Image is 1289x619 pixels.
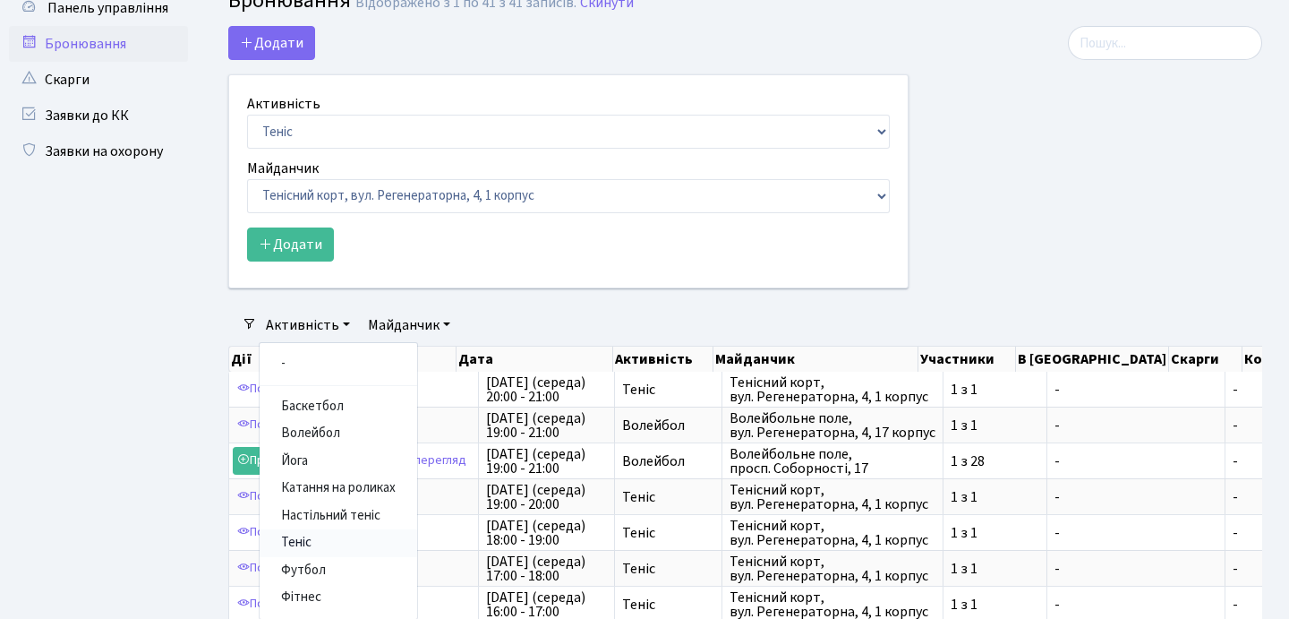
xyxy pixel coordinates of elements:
[622,562,714,576] span: Теніс
[9,133,188,169] a: Заявки на охорону
[730,590,935,619] span: Тенісний корт, вул. Регенераторна, 4, 1 корпус
[730,555,935,583] span: Тенісний корт, вул. Регенераторна, 4, 1 корпус
[951,418,1039,433] span: 1 з 1
[260,393,417,421] a: Баскетбол
[361,310,457,340] a: Майданчик
[918,347,1016,372] th: Участники
[260,448,417,476] a: Йога
[951,526,1039,540] span: 1 з 1
[259,310,357,340] a: Активність
[622,383,714,397] span: Теніс
[1068,26,1262,60] input: Пошук...
[1016,347,1169,372] th: В [GEOGRAPHIC_DATA]
[486,590,607,619] span: [DATE] (середа) 16:00 - 17:00
[260,350,417,378] a: -
[951,490,1039,504] span: 1 з 1
[1054,562,1217,576] span: -
[951,598,1039,612] span: 1 з 1
[260,584,417,612] a: Фітнес
[613,347,713,372] th: Активність
[622,526,714,540] span: Теніс
[260,557,417,585] a: Футбол
[260,503,417,530] a: Настільний теніс
[1054,454,1217,469] span: -
[1054,418,1217,433] span: -
[486,519,607,547] span: [DATE] (середа) 18:00 - 19:00
[1054,490,1217,504] span: -
[730,447,935,476] span: Волейбольне поле, просп. Соборності, 17
[1169,347,1242,372] th: Скарги
[622,598,714,612] span: Теніс
[233,519,374,546] a: Попередній перегляд
[730,483,935,512] span: Тенісний корт, вул. Регенераторна, 4, 1 корпус
[9,26,188,62] a: Бронювання
[951,562,1039,576] span: 1 з 1
[233,555,374,582] a: Попередній перегляд
[457,347,614,372] th: Дата
[622,454,714,469] span: Волейбол
[486,411,607,440] span: [DATE] (середа) 19:00 - 21:00
[486,483,607,512] span: [DATE] (середа) 19:00 - 20:00
[622,418,714,433] span: Волейбол
[486,555,607,583] span: [DATE] (середа) 17:00 - 18:00
[233,411,374,439] a: Попередній перегляд
[9,62,188,98] a: Скарги
[247,93,320,115] label: Активність
[730,411,935,440] span: Волейбольне поле, вул. Регенераторна, 4, 17 корпус
[951,454,1039,469] span: 1 з 28
[260,529,417,557] a: Теніс
[713,347,918,372] th: Майданчик
[233,375,374,403] a: Попередній перегляд
[229,347,457,372] th: Дії
[247,158,319,179] label: Майданчик
[730,375,935,404] span: Тенісний корт, вул. Регенераторна, 4, 1 корпус
[260,475,417,503] a: Катання на роликах
[951,383,1039,397] span: 1 з 1
[486,447,607,476] span: [DATE] (середа) 19:00 - 21:00
[233,590,374,618] a: Попередній перегляд
[1054,598,1217,612] span: -
[228,26,315,60] button: Додати
[730,519,935,547] span: Тенісний корт, вул. Регенераторна, 4, 1 корпус
[622,490,714,504] span: Теніс
[486,375,607,404] span: [DATE] (середа) 20:00 - 21:00
[233,483,374,511] a: Попередній перегляд
[233,447,327,475] a: Приєднатися
[9,98,188,133] a: Заявки до КК
[247,228,334,262] button: Додати
[1054,526,1217,540] span: -
[1054,383,1217,397] span: -
[260,420,417,448] a: Волейбол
